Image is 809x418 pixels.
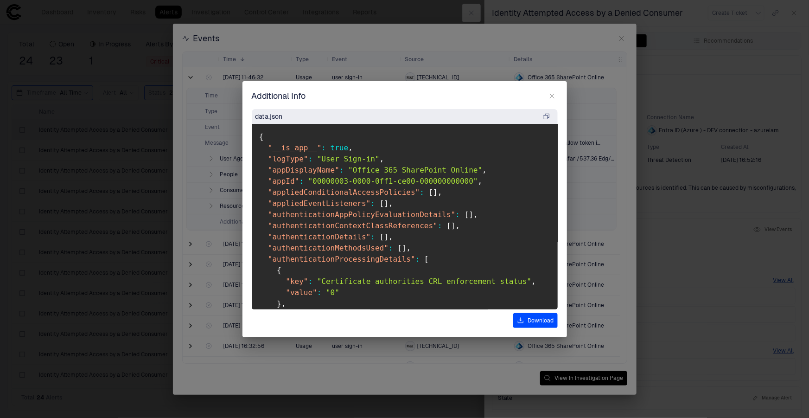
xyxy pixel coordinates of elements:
span: "appId" [268,177,299,186]
span: , [380,154,384,163]
span: , [438,188,442,197]
span: ] [384,232,389,241]
span: , [348,143,353,152]
span: : [420,188,424,197]
span: "value" [286,288,317,297]
span: , [531,277,536,286]
span: ] [402,244,407,252]
span: "appliedConditionalAccessPolicies" [268,188,420,197]
span: [ [380,232,384,241]
span: [ [380,199,384,208]
span: : [455,210,460,219]
span: , [389,232,393,241]
span: , [389,199,393,208]
span: "appDisplayName" [268,166,339,174]
span: "0" [326,288,339,297]
span: "authenticationMethodsUsed" [268,244,389,252]
span: [ [424,255,429,264]
span: "authenticationContextClassReferences" [268,221,438,230]
span: "authenticationProcessingDetails" [268,255,415,264]
span: data.json [255,112,283,121]
span: "logType" [268,154,308,163]
span: "appliedEventListeners" [268,199,371,208]
span: ] [469,210,473,219]
span: "Office 365 SharePoint Online" [348,166,482,174]
span: "Certificate authorities CRL enforcement status" [317,277,531,286]
span: : [339,166,344,174]
span: "User Sign-in" [317,154,380,163]
button: Download [513,313,558,328]
span: [ [397,244,402,252]
span: : [308,154,312,163]
span: [ [429,188,433,197]
span: true [331,143,349,152]
span: ] [451,221,456,230]
span: { [277,266,281,275]
span: , [455,221,460,230]
span: "authenticationAppPolicyEvaluationDetails" [268,210,456,219]
span: : [370,199,375,208]
span: : [308,277,312,286]
span: [ [446,221,451,230]
span: : [299,177,304,186]
span: "authenticationDetails" [268,232,371,241]
span: : [415,255,420,264]
span: } [277,299,281,308]
span: { [259,132,264,141]
span: , [473,210,478,219]
span: Additional Info [252,90,306,102]
span: "00000003-0000-0ff1-ce00-000000000000" [308,177,478,186]
span: "__is_app__" [268,143,322,152]
span: , [482,166,487,174]
span: : [321,143,326,152]
span: , [406,244,411,252]
span: ] [433,188,438,197]
span: "key" [286,277,308,286]
span: : [438,221,442,230]
span: ] [384,199,389,208]
span: , [281,299,286,308]
span: : [317,288,322,297]
span: [ [465,210,469,219]
span: : [389,244,393,252]
span: : [370,232,375,241]
span: , [478,177,483,186]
